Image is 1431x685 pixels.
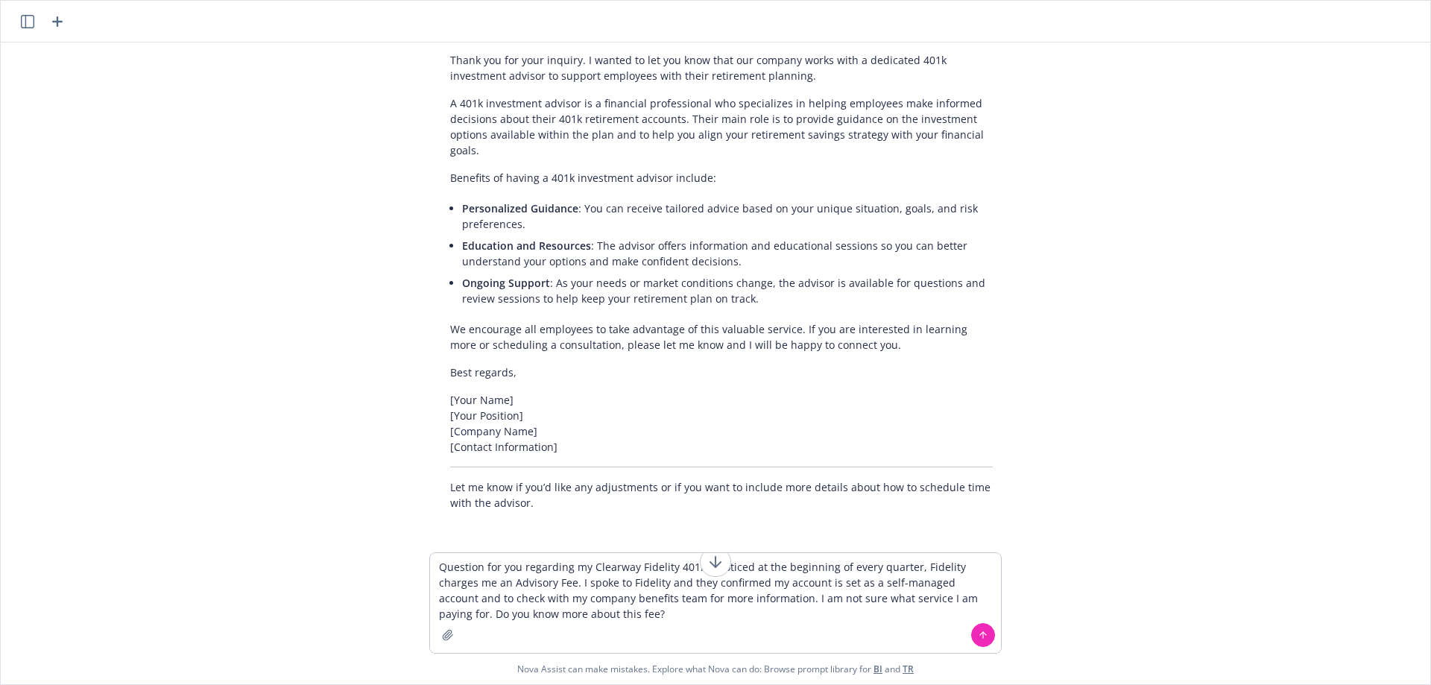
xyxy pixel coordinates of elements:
[462,235,993,272] li: : The advisor offers information and educational sessions so you can better understand your optio...
[450,364,993,380] p: Best regards,
[450,170,993,186] p: Benefits of having a 401k investment advisor include:
[450,321,993,353] p: We encourage all employees to take advantage of this valuable service. If you are interested in l...
[450,95,993,158] p: A 401k investment advisor is a financial professional who specializes in helping employees make i...
[517,654,914,684] span: Nova Assist can make mistakes. Explore what Nova can do: Browse prompt library for and
[462,272,993,309] li: : As your needs or market conditions change, the advisor is available for questions and review se...
[874,663,882,675] a: BI
[450,52,993,83] p: Thank you for your inquiry. I wanted to let you know that our company works with a dedicated 401k...
[450,479,993,511] p: Let me know if you’d like any adjustments or if you want to include more details about how to sch...
[903,663,914,675] a: TR
[462,201,578,215] span: Personalized Guidance
[430,553,1001,653] textarea: Question for you regarding my Clearway Fidelity 401k. I noticed at the beginning of every quarter...
[462,198,993,235] li: : You can receive tailored advice based on your unique situation, goals, and risk preferences.
[462,239,591,253] span: Education and Resources
[462,276,550,290] span: Ongoing Support
[450,392,993,455] p: [Your Name] [Your Position] [Company Name] [Contact Information]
